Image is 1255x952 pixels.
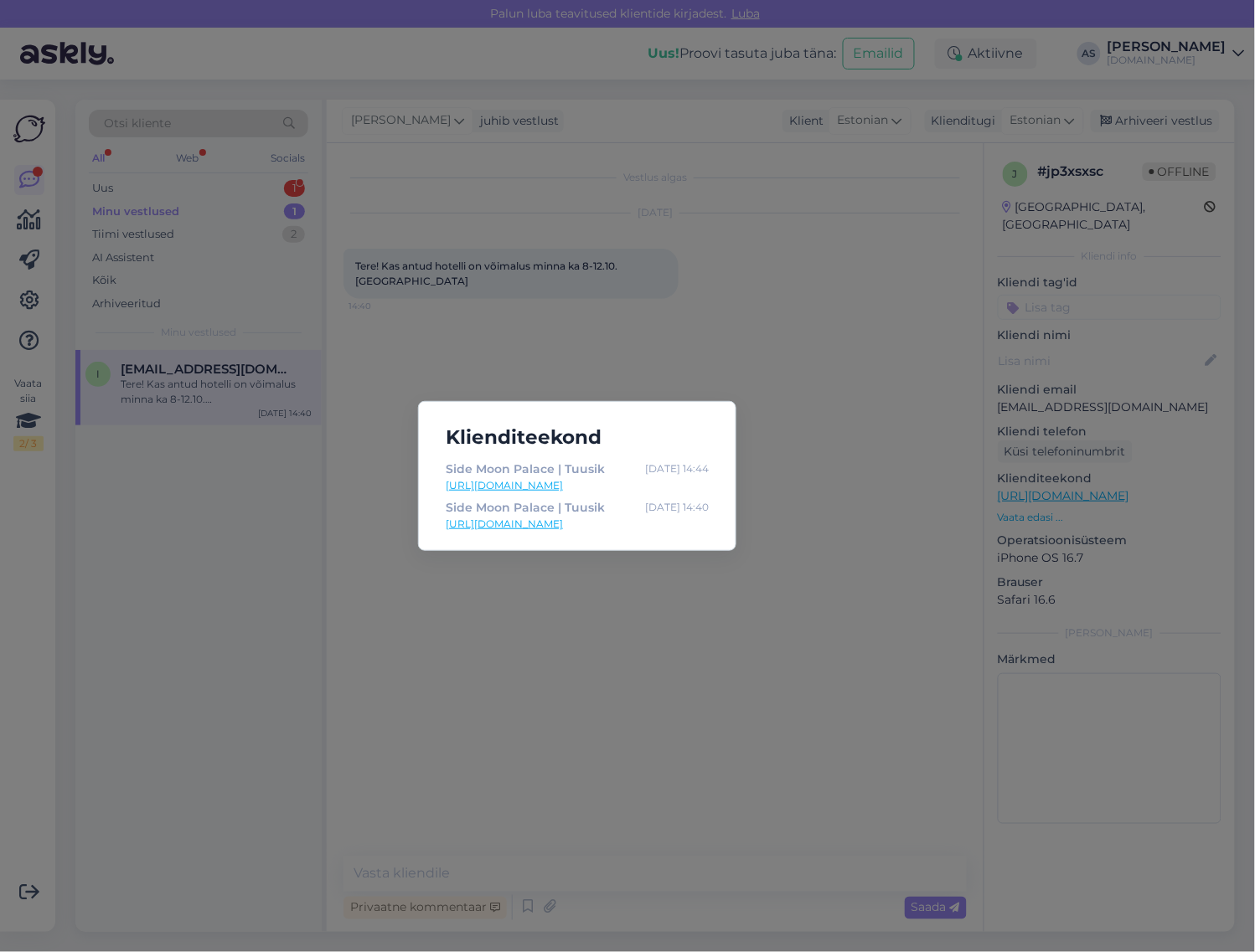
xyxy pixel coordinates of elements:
div: Side Moon Palace | Tuusik [446,498,605,517]
div: [DATE] 14:44 [645,460,709,478]
div: [DATE] 14:40 [645,498,709,517]
a: [URL][DOMAIN_NAME] [446,478,709,493]
h5: Klienditeekond [432,422,722,453]
div: Side Moon Palace | Tuusik [446,460,605,478]
a: [URL][DOMAIN_NAME] [446,517,709,532]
